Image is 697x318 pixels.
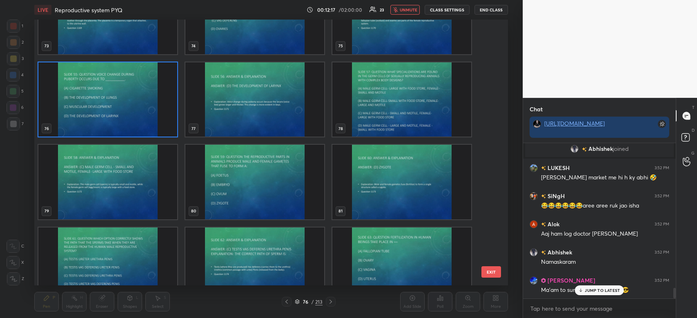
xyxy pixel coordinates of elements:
[692,104,695,110] p: T
[541,278,546,283] img: Learner_Badge_pro_50a137713f.svg
[380,8,384,12] div: 23
[523,143,676,299] div: grid
[613,146,629,152] span: joined
[541,166,546,170] img: no-rating-badge.077c3623.svg
[474,5,508,15] button: End Class
[546,220,559,228] h6: Alok
[655,222,669,227] div: 3:52 PM
[332,145,471,219] img: 1759832543AJGVE6.pdf
[530,248,538,256] img: e4b0544c2c6f4d25970b7c0292b0fdc6.jpg
[541,194,546,199] img: no-rating-badge.077c3623.svg
[425,5,470,15] button: CLASS SETTINGS
[544,119,605,127] a: [URL][DOMAIN_NAME]
[7,85,24,98] div: 5
[533,120,541,128] img: bf1e84bf73f945abbc000c2175944321.jpg
[185,227,324,302] img: 1759832543AJGVE6.pdf
[7,20,23,33] div: 1
[332,62,471,137] img: 1759832543AJGVE6.pdf
[7,52,24,65] div: 3
[7,101,24,114] div: 6
[7,36,24,49] div: 2
[38,62,177,137] img: 1759832543AJGVE6.pdf
[38,145,177,219] img: 1759832543AJGVE6.pdf
[582,147,587,152] img: no-rating-badge.077c3623.svg
[7,272,24,285] div: Z
[541,222,546,227] img: no-rating-badge.077c3623.svg
[588,146,613,152] span: Abhishek
[523,98,549,120] p: Chat
[546,248,572,256] h6: Abhishek
[691,150,695,156] p: G
[315,298,323,305] div: 213
[301,299,310,304] div: 76
[55,6,122,14] h4: Reproductive system PYQ
[655,250,669,255] div: 3:52 PM
[311,299,314,304] div: /
[570,145,579,153] img: e4b0544c2c6f4d25970b7c0292b0fdc6.jpg
[400,7,417,13] span: unmute
[7,117,24,130] div: 7
[7,68,24,82] div: 4
[185,145,324,219] img: 1759832543AJGVE6.pdf
[655,278,669,283] div: 3:52 PM
[541,202,669,210] div: 😂😂😂😂😂😂aree aree ruk jao isha
[546,192,565,200] h6: SiNgH
[541,174,669,182] div: [PERSON_NAME] market me hi h ky abhi 🤣
[332,227,471,302] img: 1759832543AJGVE6.pdf
[390,5,420,15] button: unmute
[481,266,501,278] button: EXIT
[541,250,546,255] img: no-rating-badge.077c3623.svg
[185,62,324,137] img: 1759832543AJGVE6.pdf
[7,256,24,269] div: X
[541,286,669,294] div: Ma'am to suru se hi sundar hai,😎
[7,240,24,253] div: C
[530,164,538,172] img: d844cc6e53244fa3889656fac63a9955.jpg
[541,258,669,266] div: Namaskaram
[530,276,538,285] img: d2632110751949f69648f4a68a4af77f.jpg
[34,5,51,15] div: LIVE
[655,194,669,199] div: 3:52 PM
[34,20,494,285] div: grid
[585,288,620,293] p: JUMP TO LATEST
[38,227,177,302] img: 1759832543AJGVE6.pdf
[655,166,669,170] div: 3:52 PM
[530,192,538,200] img: 5383efa7a74a4c0d9437bc159205a728.jpg
[530,220,538,228] img: a49ede50bdc84d9a805bda4ebea13887.13745522_3
[546,276,595,285] h6: [PERSON_NAME]
[541,230,669,238] div: Aaj ham log doctor [PERSON_NAME]
[546,163,570,172] h6: LUKESH
[692,127,695,133] p: D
